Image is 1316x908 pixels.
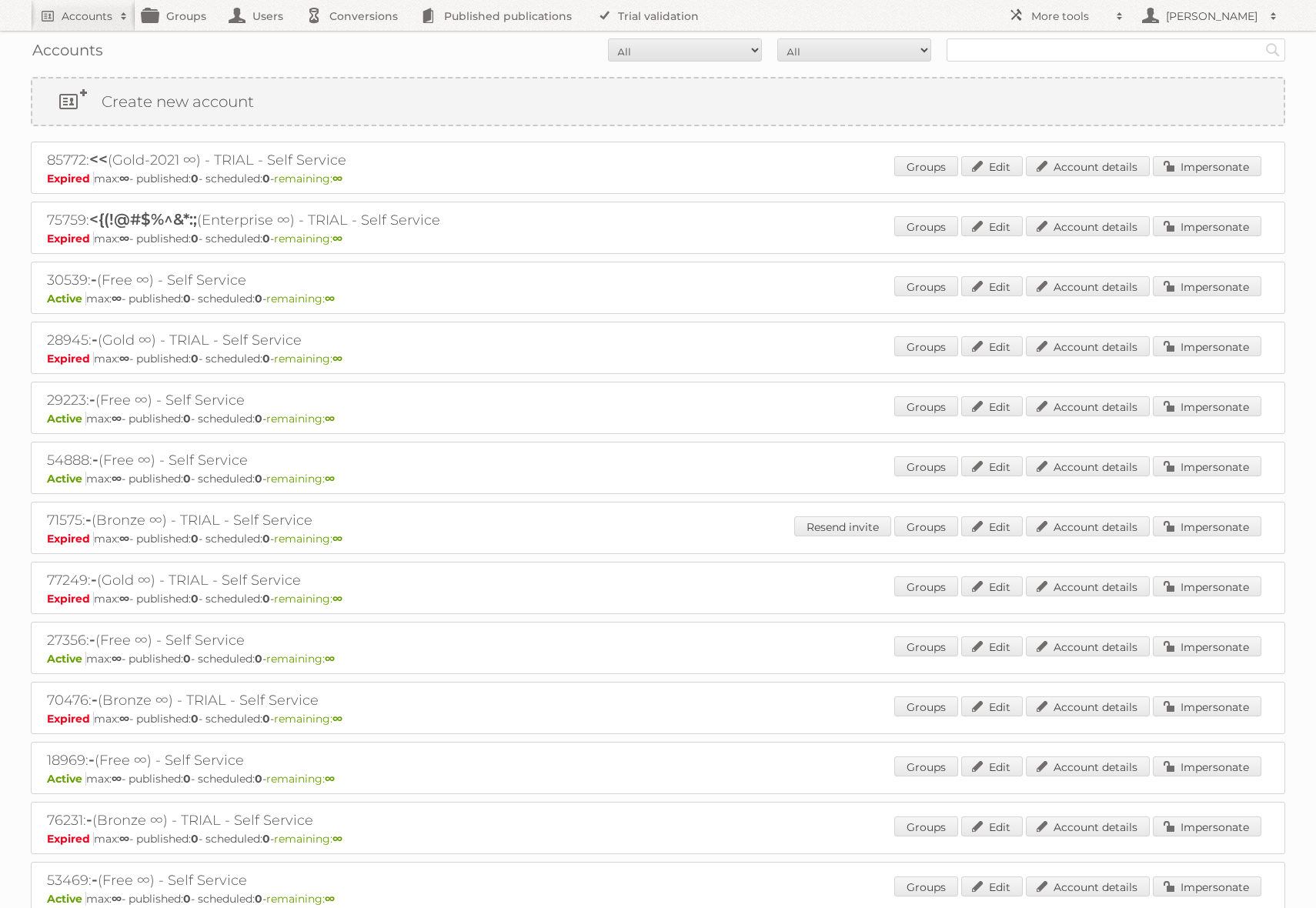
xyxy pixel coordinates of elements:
span: Active [47,772,86,786]
a: Impersonate [1153,336,1261,356]
strong: 0 [191,832,199,846]
strong: ∞ [112,292,122,305]
span: Expired [47,832,94,846]
span: remaining: [266,412,335,426]
p: max: - published: - scheduled: - [47,892,1269,906]
h2: Accounts [62,8,112,24]
a: Account details [1026,756,1150,776]
p: max: - published: - scheduled: - [47,352,1269,366]
a: Impersonate [1153,156,1261,176]
strong: 0 [191,232,199,245]
strong: ∞ [119,172,129,185]
span: - [92,450,99,469]
a: Groups [894,576,958,596]
strong: ∞ [112,472,122,486]
a: Account details [1026,636,1150,656]
h2: 75759: (Enterprise ∞) - TRIAL - Self Service [47,210,586,230]
a: Impersonate [1153,756,1261,776]
strong: ∞ [112,772,122,786]
p: max: - published: - scheduled: - [47,772,1269,786]
h2: 27356: (Free ∞) - Self Service [47,630,586,650]
strong: 0 [183,772,191,786]
span: - [91,570,97,589]
p: max: - published: - scheduled: - [47,592,1269,606]
h2: [PERSON_NAME] [1162,8,1262,24]
strong: 0 [255,652,262,666]
strong: 0 [255,292,262,305]
a: Account details [1026,816,1150,836]
span: Active [47,892,86,906]
strong: ∞ [119,592,129,606]
span: remaining: [266,772,335,786]
a: Impersonate [1153,876,1261,896]
strong: 0 [262,832,270,846]
a: Edit [961,636,1023,656]
strong: ∞ [332,172,342,185]
span: Expired [47,172,94,185]
a: Impersonate [1153,816,1261,836]
span: - [92,330,98,349]
span: Active [47,412,86,426]
strong: ∞ [119,712,129,726]
strong: ∞ [112,892,122,906]
span: <{(!@#$%^&*:; [89,210,197,229]
a: Edit [961,216,1023,236]
strong: 0 [262,172,270,185]
strong: 0 [183,292,191,305]
span: remaining: [274,352,342,366]
span: - [89,750,95,769]
a: Edit [961,876,1023,896]
input: Search [1261,38,1284,62]
strong: 0 [191,592,199,606]
a: Groups [894,396,958,416]
strong: ∞ [332,232,342,245]
h2: More tools [1031,8,1108,24]
a: Edit [961,276,1023,296]
span: - [91,270,97,289]
strong: 0 [183,652,191,666]
a: Account details [1026,576,1150,596]
strong: 0 [183,892,191,906]
a: Impersonate [1153,276,1261,296]
a: Groups [894,816,958,836]
span: remaining: [274,232,342,245]
strong: ∞ [332,712,342,726]
strong: ∞ [332,532,342,546]
a: Groups [894,876,958,896]
a: Account details [1026,276,1150,296]
strong: 0 [255,472,262,486]
span: remaining: [266,472,335,486]
span: - [86,810,92,829]
strong: ∞ [325,292,335,305]
strong: ∞ [325,412,335,426]
span: Expired [47,712,94,726]
strong: ∞ [119,352,129,366]
strong: ∞ [325,772,335,786]
span: Active [47,292,86,305]
span: remaining: [266,292,335,305]
p: max: - published: - scheduled: - [47,712,1269,726]
span: Active [47,472,86,486]
a: Account details [1026,396,1150,416]
h2: 28945: (Gold ∞) - TRIAL - Self Service [47,330,586,350]
a: Groups [894,636,958,656]
span: - [89,390,95,409]
strong: ∞ [325,892,335,906]
span: Expired [47,352,94,366]
strong: ∞ [332,352,342,366]
span: - [89,630,95,649]
a: Impersonate [1153,456,1261,476]
strong: 0 [255,892,262,906]
strong: ∞ [325,652,335,666]
span: - [92,690,98,709]
a: Edit [961,396,1023,416]
a: Groups [894,456,958,476]
a: Impersonate [1153,396,1261,416]
a: Edit [961,336,1023,356]
strong: 0 [191,172,199,185]
strong: 0 [262,712,270,726]
p: max: - published: - scheduled: - [47,832,1269,846]
p: max: - published: - scheduled: - [47,652,1269,666]
a: Impersonate [1153,576,1261,596]
span: - [85,510,92,529]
